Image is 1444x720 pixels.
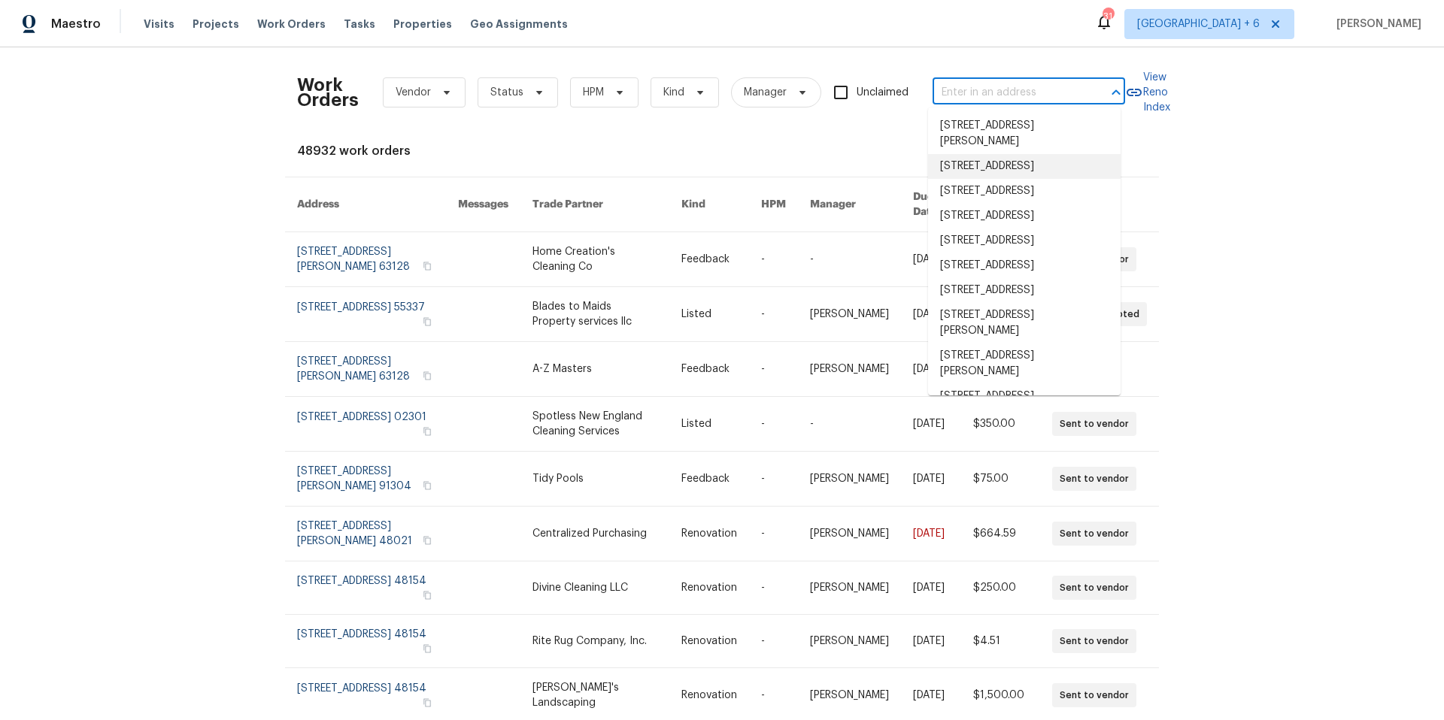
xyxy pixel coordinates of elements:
td: - [749,397,798,452]
span: Visits [144,17,174,32]
td: - [749,615,798,668]
button: Copy Address [420,534,434,547]
td: [PERSON_NAME] [798,561,901,615]
div: 31 [1103,9,1113,24]
input: Enter in an address [933,81,1083,104]
td: [PERSON_NAME] [798,507,901,561]
span: Maestro [51,17,101,32]
li: [STREET_ADDRESS][PERSON_NAME] [928,113,1121,154]
li: [STREET_ADDRESS] [928,204,1121,228]
td: - [798,397,901,452]
span: Geo Assignments [470,17,568,32]
th: Kind [669,177,749,232]
td: Feedback [669,232,749,287]
span: Vendor [396,85,431,100]
th: Messages [446,177,520,232]
td: Blades to Maids Property services llc [520,287,669,342]
td: - [749,232,798,287]
td: Listed [669,287,749,342]
span: Tasks [344,19,375,29]
td: - [749,287,798,342]
td: Renovation [669,561,749,615]
li: [STREET_ADDRESS][PERSON_NAME] [928,384,1121,425]
span: [GEOGRAPHIC_DATA] + 6 [1137,17,1260,32]
button: Copy Address [420,425,434,438]
td: Divine Cleaning LLC [520,561,669,615]
span: Manager [744,85,787,100]
th: Address [285,177,446,232]
span: [PERSON_NAME] [1330,17,1421,32]
td: Home Creation's Cleaning Co [520,232,669,287]
button: Copy Address [420,315,434,328]
td: Renovation [669,507,749,561]
span: HPM [583,85,604,100]
td: [PERSON_NAME] [798,452,901,507]
li: [STREET_ADDRESS] [928,154,1121,179]
span: Kind [663,85,684,100]
td: - [749,342,798,397]
li: [STREET_ADDRESS] [928,253,1121,278]
li: [STREET_ADDRESS] [928,278,1121,303]
td: Spotless New England Cleaning Services [520,397,669,452]
th: HPM [749,177,798,232]
th: Manager [798,177,901,232]
span: Properties [393,17,452,32]
button: Copy Address [420,642,434,655]
button: Copy Address [420,696,434,709]
div: 48932 work orders [297,144,1147,159]
li: [STREET_ADDRESS] [928,228,1121,253]
span: Work Orders [257,17,326,32]
h2: Work Orders [297,77,359,107]
li: [STREET_ADDRESS][PERSON_NAME] [928,343,1121,384]
td: [PERSON_NAME] [798,342,901,397]
th: Trade Partner [520,177,669,232]
td: Tidy Pools [520,452,669,507]
button: Close [1106,82,1127,103]
li: [STREET_ADDRESS][PERSON_NAME] [928,303,1121,343]
td: - [749,561,798,615]
td: Centralized Purchasing [520,507,669,561]
td: - [749,452,798,507]
span: Projects [193,17,239,32]
td: A-Z Masters [520,342,669,397]
button: Copy Address [420,369,434,383]
td: [PERSON_NAME] [798,287,901,342]
span: Status [490,85,523,100]
button: Copy Address [420,588,434,602]
td: [PERSON_NAME] [798,615,901,668]
td: Renovation [669,615,749,668]
span: Unclaimed [857,85,909,101]
td: Listed [669,397,749,452]
th: Due Date [901,177,961,232]
td: Rite Rug Company, Inc. [520,615,669,668]
td: Feedback [669,452,749,507]
td: - [798,232,901,287]
td: Feedback [669,342,749,397]
li: [STREET_ADDRESS] [928,179,1121,204]
button: Copy Address [420,479,434,492]
a: View Reno Index [1125,70,1170,115]
td: - [749,507,798,561]
button: Copy Address [420,259,434,273]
